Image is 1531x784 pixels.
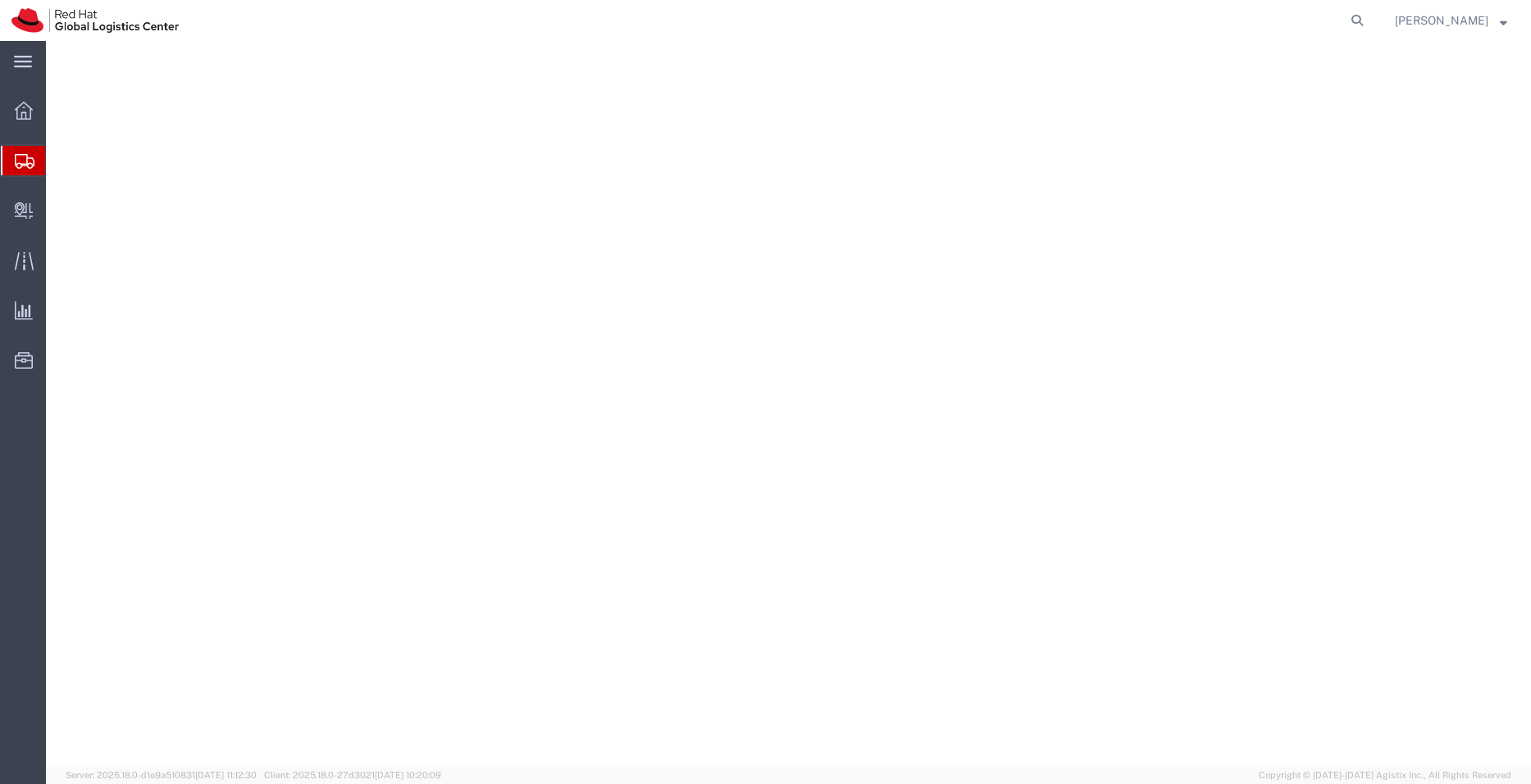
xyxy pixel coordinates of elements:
span: Server: 2025.18.0-d1e9a510831 [66,770,257,780]
span: [DATE] 11:12:30 [195,770,257,780]
span: Copyright © [DATE]-[DATE] Agistix Inc., All Rights Reserved [1259,768,1511,782]
img: logo [11,8,179,33]
button: [PERSON_NAME] [1394,11,1508,30]
span: Pallav Sen Gupta [1395,11,1488,29]
span: [DATE] 10:20:09 [375,770,441,780]
span: Client: 2025.18.0-27d3021 [264,770,441,780]
iframe: FS Legacy Container [46,41,1531,767]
